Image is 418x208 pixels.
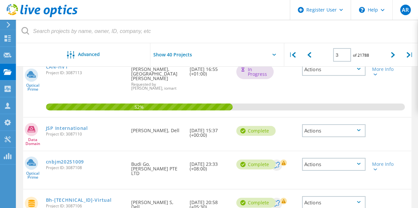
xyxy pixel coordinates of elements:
[128,118,186,139] div: [PERSON_NAME], Dell
[353,52,369,58] span: of 21788
[23,83,43,91] span: Optical Prime
[46,204,125,208] span: Project ID: 3087106
[23,138,43,146] span: Data Domain
[284,43,301,67] div: |
[372,67,397,76] div: More Info
[372,162,397,171] div: More Info
[236,160,276,169] div: Complete
[23,171,43,179] span: Optical Prime
[46,198,112,202] a: Bh-[TECHNICAL_ID]-Virtual
[131,82,183,90] span: Requested by [PERSON_NAME], iomart
[302,124,365,137] div: Actions
[402,7,409,13] span: AR
[186,151,233,178] div: [DATE] 23:33 (+08:00)
[236,198,276,208] div: Complete
[46,160,84,164] a: cnbjm20251009
[302,63,365,76] div: Actions
[236,126,276,136] div: Complete
[401,43,418,67] div: |
[236,65,274,79] div: In Progress
[46,65,68,69] a: CAN-HV1
[128,151,186,182] div: Budi Go, [PERSON_NAME] PTE LTD
[46,166,125,170] span: Project ID: 3087108
[128,56,186,97] div: [PERSON_NAME], [GEOGRAPHIC_DATA][PERSON_NAME]
[46,71,125,75] span: Project ID: 3087113
[46,104,233,109] span: 52%
[7,14,78,18] a: Live Optics Dashboard
[186,118,233,144] div: [DATE] 15:37 (+00:00)
[46,132,125,136] span: Project ID: 3087110
[302,158,365,171] div: Actions
[359,7,365,13] svg: \n
[46,126,88,131] a: JSP International
[78,52,100,57] span: Advanced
